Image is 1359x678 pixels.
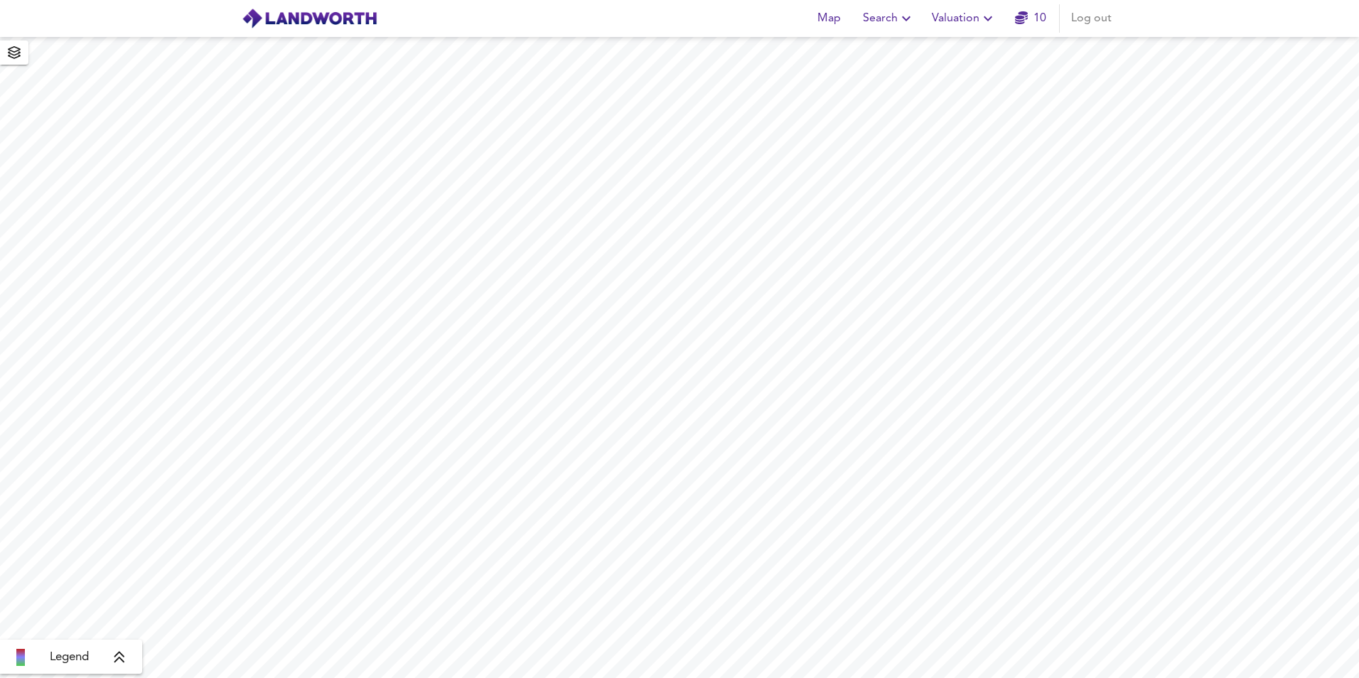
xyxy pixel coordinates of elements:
span: Log out [1071,9,1112,28]
span: Legend [50,649,89,666]
a: 10 [1015,9,1046,28]
button: Log out [1065,4,1117,33]
button: 10 [1008,4,1053,33]
span: Search [863,9,915,28]
span: Map [812,9,846,28]
img: logo [242,8,377,29]
span: Valuation [932,9,997,28]
button: Valuation [926,4,1002,33]
button: Search [857,4,920,33]
button: Map [806,4,852,33]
